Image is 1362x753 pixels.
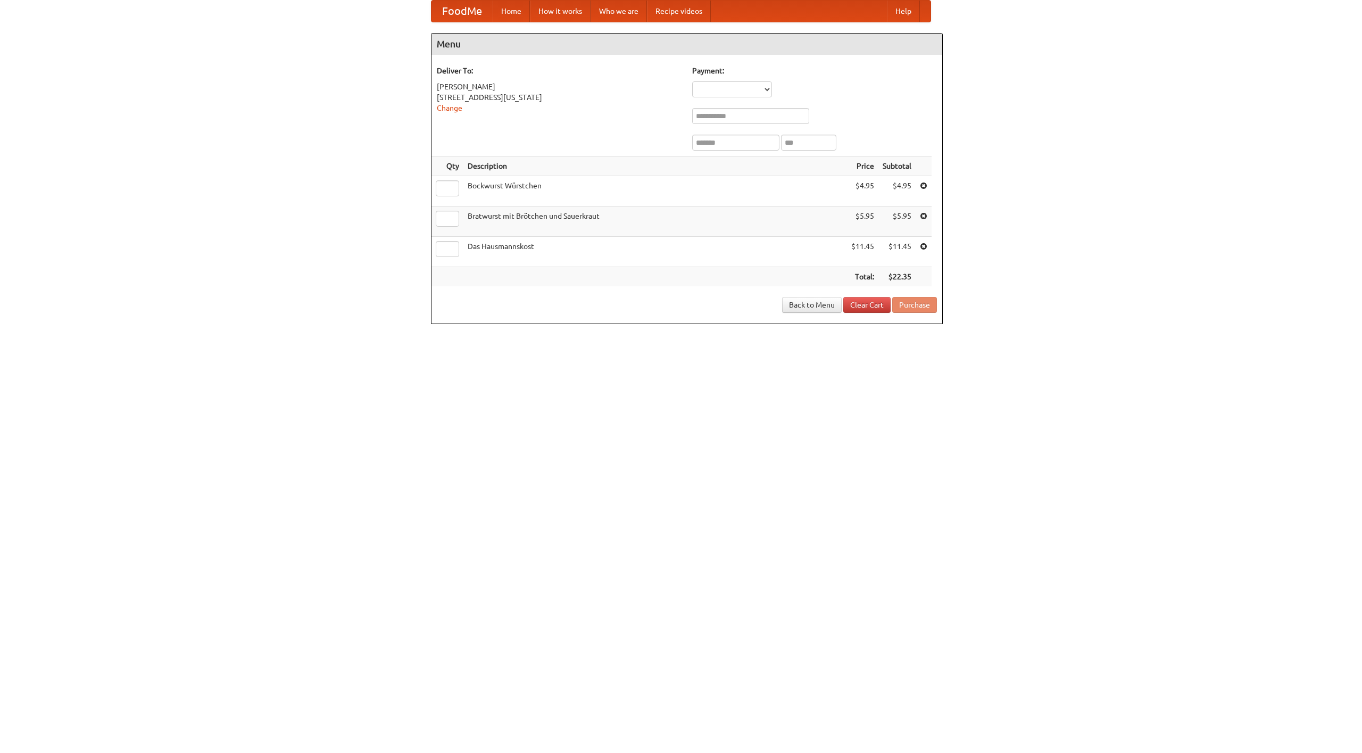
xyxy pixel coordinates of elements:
[892,297,937,313] button: Purchase
[847,267,878,287] th: Total:
[437,92,682,103] div: [STREET_ADDRESS][US_STATE]
[431,1,493,22] a: FoodMe
[878,237,916,267] td: $11.45
[847,237,878,267] td: $11.45
[591,1,647,22] a: Who we are
[437,104,462,112] a: Change
[847,176,878,206] td: $4.95
[887,1,920,22] a: Help
[463,237,847,267] td: Das Hausmannskost
[843,297,891,313] a: Clear Cart
[847,206,878,237] td: $5.95
[431,34,942,55] h4: Menu
[493,1,530,22] a: Home
[878,156,916,176] th: Subtotal
[692,65,937,76] h5: Payment:
[847,156,878,176] th: Price
[530,1,591,22] a: How it works
[647,1,711,22] a: Recipe videos
[437,65,682,76] h5: Deliver To:
[878,267,916,287] th: $22.35
[431,156,463,176] th: Qty
[463,206,847,237] td: Bratwurst mit Brötchen und Sauerkraut
[782,297,842,313] a: Back to Menu
[437,81,682,92] div: [PERSON_NAME]
[878,206,916,237] td: $5.95
[463,176,847,206] td: Bockwurst Würstchen
[463,156,847,176] th: Description
[878,176,916,206] td: $4.95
